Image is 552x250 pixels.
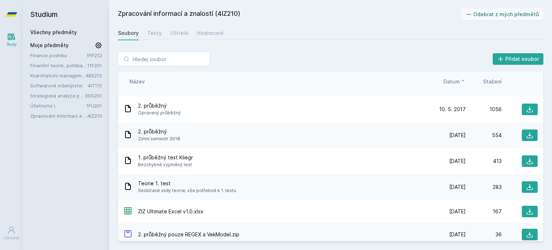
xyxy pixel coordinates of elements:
div: Uživatel [4,235,19,241]
span: [DATE] [449,208,466,215]
div: XLSX [124,206,132,217]
div: Hodnocení [197,29,224,37]
a: Finance podniku [30,52,87,59]
a: Učitelé [170,26,188,40]
span: [DATE] [449,132,466,139]
span: 2. průběžný pouze REGEX a VekModel.zip [138,231,239,238]
span: Datum [443,78,460,85]
div: 413 [466,158,502,165]
span: [DATE] [449,158,466,165]
a: Strategická analýza pro informatiky a statistiky [30,92,85,99]
a: 4EK212 [86,73,102,78]
input: Hledej soubor [118,52,210,66]
div: 167 [466,208,502,215]
span: Zimní semestr 2018 [138,135,180,142]
a: Hodnocení [197,26,224,40]
a: Soubory [118,26,139,40]
div: Soubory [118,29,139,37]
h2: Zpracování informací a znalostí (4IZ210) [118,9,461,20]
span: 2. průběžný [138,128,180,135]
span: [DATE] [449,183,466,191]
button: Přidat soubor [493,53,544,65]
a: Uživatel [1,222,22,244]
span: Opravený průběžný [138,109,181,117]
a: Zpracování informací a znalostí [30,112,87,119]
button: Stažení [483,78,502,85]
a: 4IZ210 [87,113,102,119]
a: Všechny předměty [30,29,77,35]
span: [DATE] [449,231,466,238]
a: 1FU201 [86,103,102,109]
a: Softwarové inženýrství [30,82,88,89]
div: 554 [466,132,502,139]
a: 3SG201 [85,93,102,99]
span: 2. průběžný [138,102,181,109]
span: 1. průběžný test Kliegr [138,154,193,161]
a: Testy [147,26,162,40]
a: 1FP212 [87,53,102,58]
a: 4IT115 [88,83,102,88]
a: Kvantitativní management [30,72,86,79]
span: ZIZ Ultimate Excel v1.0.xlsx [138,208,203,215]
button: Název [129,78,145,85]
div: Učitelé [170,29,188,37]
a: Účetnictví I. [30,102,86,109]
a: 11F201 [87,63,102,68]
span: Moje předměty [30,42,69,49]
button: Odebrat z mých předmětů [461,9,544,20]
div: ZIP [124,229,132,240]
a: Study [1,29,22,51]
span: 10. 5. 2017 [439,106,466,113]
div: 36 [466,231,502,238]
span: Bezchybně vyplněný test [138,161,193,168]
span: Sesbírané slidy teorie, vše potřebné k 1. testu [138,187,236,194]
div: 283 [466,183,502,191]
div: Testy [147,29,162,37]
div: Study [6,42,17,47]
a: Finanční teorie, politika a instituce [30,62,87,69]
span: Teorie 1. test [138,180,236,187]
button: Datum [443,78,466,85]
div: 1056 [466,106,502,113]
